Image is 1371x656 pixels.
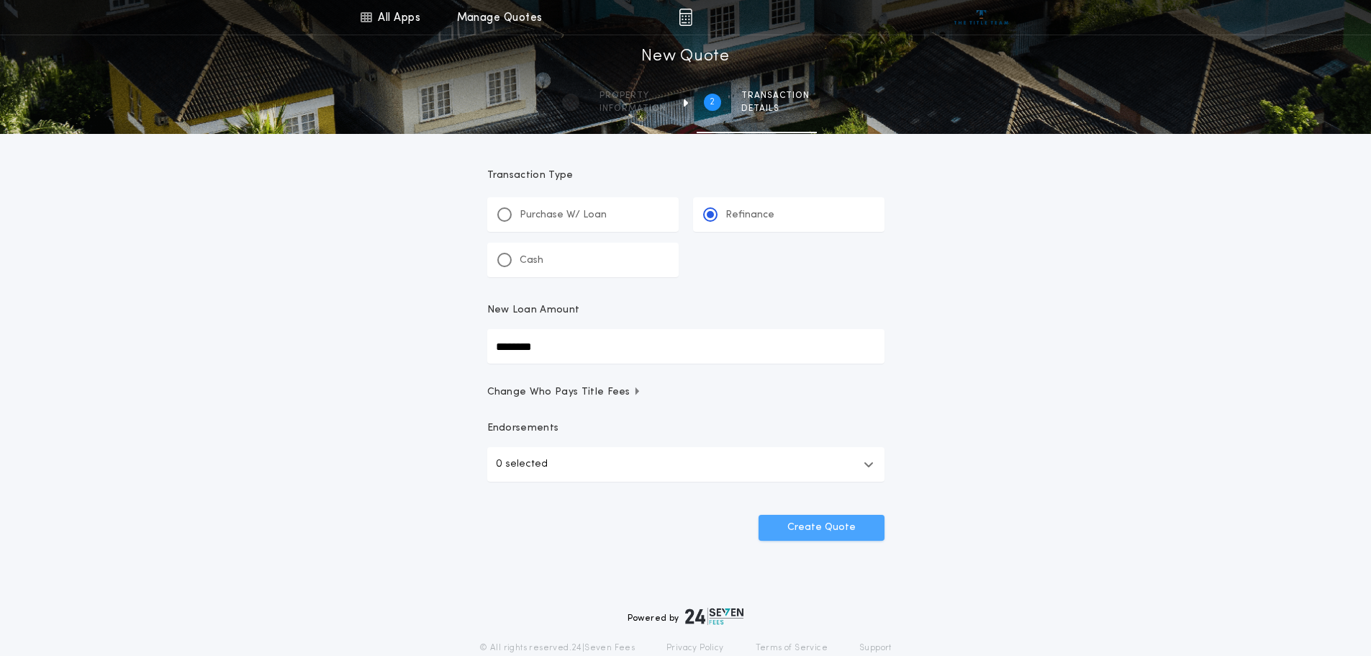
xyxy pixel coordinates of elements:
[487,447,884,482] button: 0 selected
[599,103,666,114] span: information
[725,208,774,223] p: Refinance
[599,90,666,102] span: Property
[487,385,642,400] span: Change Who Pays Title Fees
[685,608,744,625] img: logo
[520,253,543,268] p: Cash
[496,456,548,473] p: 0 selected
[741,90,810,102] span: Transaction
[666,642,724,654] a: Privacy Policy
[520,208,607,223] p: Purchase W/ Loan
[710,96,715,108] h2: 2
[479,642,635,654] p: © All rights reserved. 24|Seven Fees
[741,103,810,114] span: details
[859,642,892,654] a: Support
[679,9,692,26] img: img
[628,608,744,625] div: Powered by
[487,421,884,436] p: Endorsements
[487,329,884,364] input: New Loan Amount
[641,45,729,68] h1: New Quote
[487,303,580,318] p: New Loan Amount
[487,169,884,183] p: Transaction Type
[756,642,828,654] a: Terms of Service
[487,385,884,400] button: Change Who Pays Title Fees
[954,10,1008,24] img: vs-icon
[759,515,884,541] button: Create Quote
